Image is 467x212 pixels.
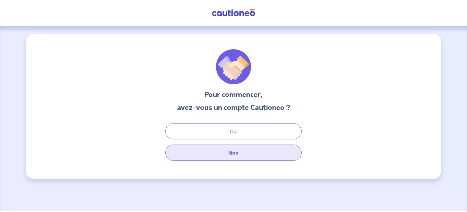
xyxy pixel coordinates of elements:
button: Non [165,145,302,161]
button: Oui [165,123,302,139]
img: illu_welcome.svg [216,49,251,84]
img: Cautioneo [209,9,258,17]
h3: Pour commencer, [177,89,290,100]
h3: avez-vous un compte Cautioneo ? [177,102,290,113]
